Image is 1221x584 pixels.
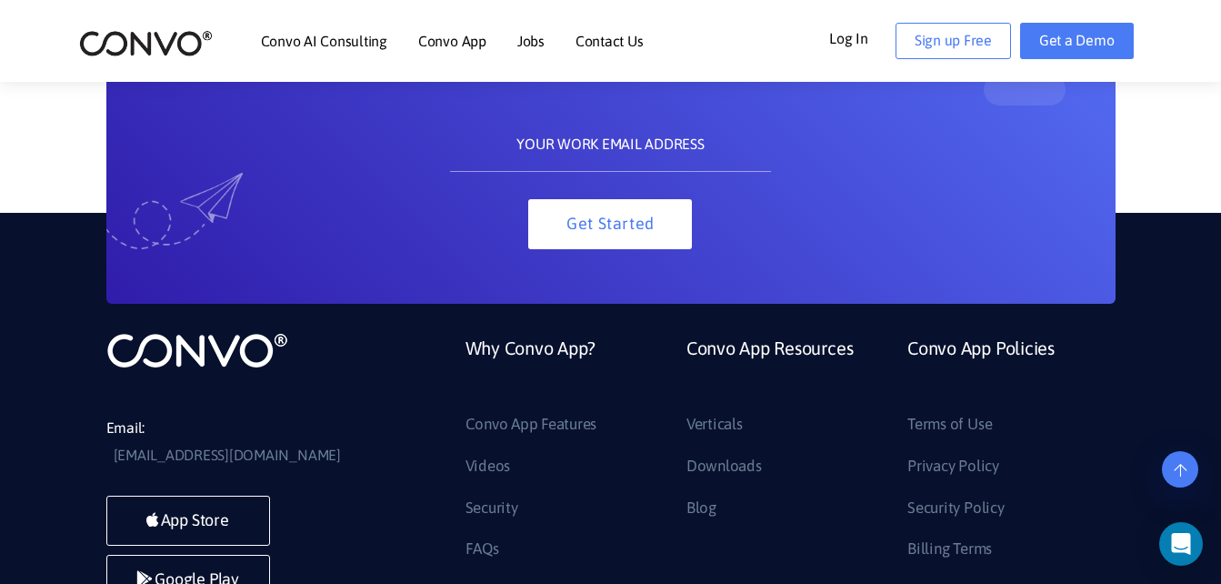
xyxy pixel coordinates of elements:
a: Downloads [686,452,762,481]
a: Verticals [686,410,743,439]
a: Security Policy [907,494,1004,523]
a: Terms of Use [907,410,992,439]
a: Convo App Resources [686,331,853,410]
div: Open Intercom Messenger [1159,522,1203,566]
a: Blog [686,494,716,523]
div: Footer [452,331,1116,577]
a: [EMAIL_ADDRESS][DOMAIN_NAME] [114,442,341,469]
a: FAQs [465,535,499,564]
a: Convo App Features [465,410,597,439]
a: Billing Terms [907,535,992,564]
img: logo_not_found [106,331,288,369]
input: YOUR WORK EMAIL ADDRESS [450,117,771,172]
a: Convo App Policies [907,331,1055,410]
button: Get Started [528,199,692,249]
a: App Store [106,496,270,546]
a: Why Convo App? [465,331,596,410]
a: Videos [465,452,511,481]
li: Email: [106,415,379,469]
a: Security [465,494,518,523]
a: Privacy Policy [907,452,999,481]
